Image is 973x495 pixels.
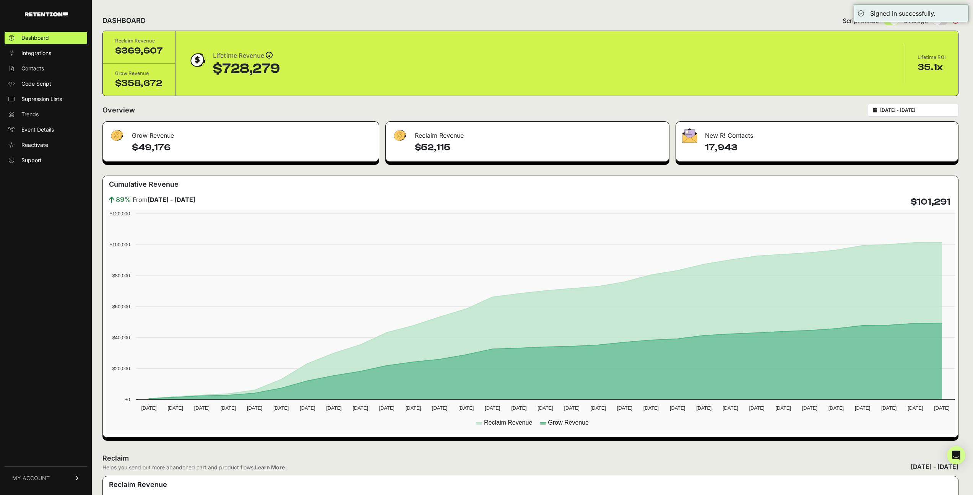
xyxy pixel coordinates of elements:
text: [DATE] [432,405,447,411]
text: [DATE] [802,405,817,411]
text: $80,000 [112,273,130,278]
a: Event Details [5,124,87,136]
text: [DATE] [828,405,844,411]
text: [DATE] [352,405,368,411]
text: [DATE] [564,405,579,411]
a: Integrations [5,47,87,59]
span: Support [21,156,42,164]
div: Grow Revenue [115,70,163,77]
h3: Reclaim Revenue [109,479,167,490]
text: [DATE] [300,405,315,411]
text: [DATE] [776,405,791,411]
text: [DATE] [538,405,553,411]
div: Helps you send out more abandoned cart and product flows. [102,464,285,471]
text: [DATE] [617,405,632,411]
div: $369,607 [115,45,163,57]
span: From [133,195,195,204]
text: $20,000 [112,366,130,371]
text: [DATE] [591,405,606,411]
img: Retention.com [25,12,68,16]
h4: 17,943 [705,142,952,154]
div: New R! Contacts [676,122,958,145]
span: Trends [21,111,39,118]
text: $120,000 [110,211,130,217]
div: Lifetime Revenue [213,50,280,61]
a: Trends [5,108,87,120]
h4: $49,176 [132,142,373,154]
a: Learn More [255,464,285,471]
text: [DATE] [855,405,870,411]
text: [DATE] [723,405,738,411]
span: 89% [116,194,131,205]
text: [DATE] [273,405,289,411]
div: Signed in successfully. [870,9,936,18]
text: [DATE] [326,405,341,411]
div: Open Intercom Messenger [947,446,965,464]
img: fa-envelope-19ae18322b30453b285274b1b8af3d052b27d846a4fbe8435d1a52b978f639a2.png [682,128,697,143]
span: Code Script [21,80,51,88]
div: Lifetime ROI [918,54,946,61]
a: Contacts [5,62,87,75]
div: [DATE] - [DATE] [911,462,958,471]
text: [DATE] [908,405,923,411]
text: [DATE] [141,405,156,411]
span: Contacts [21,65,44,72]
a: MY ACCOUNT [5,466,87,490]
text: [DATE] [643,405,659,411]
span: Supression Lists [21,95,62,103]
text: [DATE] [670,405,685,411]
h2: Reclaim [102,453,285,464]
text: [DATE] [406,405,421,411]
div: $358,672 [115,77,163,90]
div: $728,279 [213,61,280,77]
img: dollar-coin-05c43ed7efb7bc0c12610022525b4bbbb207c7efeef5aecc26f025e68dcafac9.png [188,50,207,70]
text: [DATE] [247,405,262,411]
text: [DATE] [194,405,210,411]
a: Reactivate [5,139,87,151]
a: Code Script [5,78,87,90]
h4: $52,115 [415,142,663,154]
img: fa-dollar-13500eef13a19c4ab2b9ed9ad552e47b0d9fc28b02b83b90ba0e00f96d6372e9.png [109,128,124,143]
text: [DATE] [881,405,897,411]
a: Support [5,154,87,166]
text: [DATE] [168,405,183,411]
text: [DATE] [934,405,949,411]
text: [DATE] [749,405,764,411]
text: Grow Revenue [548,419,589,426]
h4: $101,291 [911,196,950,208]
div: 35.1x [918,61,946,73]
h2: Overview [102,105,135,116]
h3: Cumulative Revenue [109,179,179,190]
span: Dashboard [21,34,49,42]
text: [DATE] [696,405,711,411]
text: [DATE] [221,405,236,411]
div: Reclaim Revenue [386,122,669,145]
text: $60,000 [112,304,130,309]
text: $0 [125,397,130,402]
span: MY ACCOUNT [12,474,50,482]
text: [DATE] [485,405,500,411]
text: [DATE] [379,405,395,411]
text: [DATE] [511,405,526,411]
text: $100,000 [110,242,130,247]
img: fa-dollar-13500eef13a19c4ab2b9ed9ad552e47b0d9fc28b02b83b90ba0e00f96d6372e9.png [392,128,407,143]
span: Event Details [21,126,54,134]
span: Integrations [21,49,51,57]
strong: [DATE] - [DATE] [148,196,195,204]
span: Script status [843,16,879,25]
a: Supression Lists [5,93,87,105]
div: Reclaim Revenue [115,37,163,45]
span: Reactivate [21,141,48,149]
text: $40,000 [112,335,130,340]
text: [DATE] [458,405,474,411]
a: Dashboard [5,32,87,44]
text: Reclaim Revenue [484,419,532,426]
h2: DASHBOARD [102,15,146,26]
div: Grow Revenue [103,122,379,145]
